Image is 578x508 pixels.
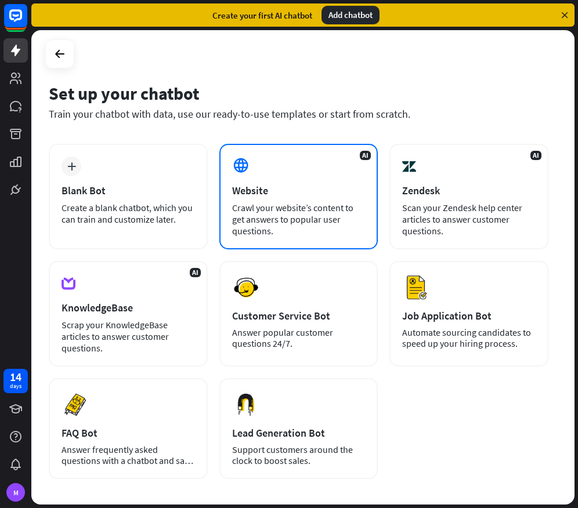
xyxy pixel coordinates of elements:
div: Zendesk [402,184,536,197]
span: AI [360,151,371,160]
div: Set up your chatbot [49,82,548,104]
div: Customer Service Bot [232,309,366,322]
div: 14 [10,372,21,382]
div: Scan your Zendesk help center articles to answer customer questions. [402,202,536,237]
div: Blank Bot [62,184,195,197]
button: Open LiveChat chat widget [9,5,44,39]
div: Add chatbot [321,6,380,24]
div: FAQ Bot [62,426,195,440]
div: Create a blank chatbot, which you can train and customize later. [62,202,195,225]
div: M [6,483,25,502]
div: Scrap your KnowledgeBase articles to answer customer questions. [62,319,195,354]
div: Support customers around the clock to boost sales. [232,444,366,466]
div: Automate sourcing candidates to speed up your hiring process. [402,327,536,349]
div: Job Application Bot [402,309,536,322]
div: Crawl your website’s content to get answers to popular user questions. [232,202,366,237]
div: Train your chatbot with data, use our ready-to-use templates or start from scratch. [49,107,548,121]
div: Answer popular customer questions 24/7. [232,327,366,349]
div: Website [232,184,366,197]
span: AI [190,268,201,277]
div: Answer frequently asked questions with a chatbot and save your time. [62,444,195,466]
div: Create your first AI chatbot [212,10,312,21]
a: 14 days [3,369,28,393]
i: plus [67,162,76,170]
div: days [10,382,21,390]
div: Lead Generation Bot [232,426,366,440]
div: KnowledgeBase [62,301,195,314]
span: AI [530,151,541,160]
